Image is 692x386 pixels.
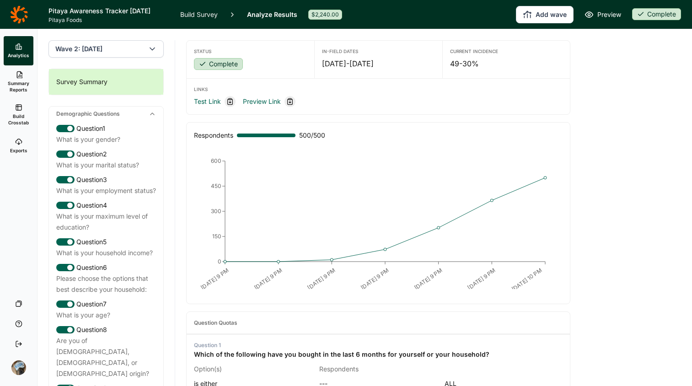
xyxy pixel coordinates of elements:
[7,80,30,93] span: Summary Reports
[466,267,497,291] text: [DATE] 9 PM
[284,96,295,107] div: Copy link
[585,9,621,20] a: Preview
[194,319,237,327] div: Question Quotas
[194,48,307,54] div: Status
[56,335,156,379] div: Are you of [DEMOGRAPHIC_DATA], [DEMOGRAPHIC_DATA], or [DEMOGRAPHIC_DATA] origin?
[4,98,33,131] a: Build Crosstab
[253,267,284,291] text: [DATE] 9 PM
[199,267,230,291] text: [DATE] 9 PM
[194,96,221,107] a: Test Link
[48,5,169,16] h1: Pitaya Awareness Tracker [DATE]
[212,233,221,240] tspan: 150
[4,36,33,65] a: Analytics
[194,349,489,360] div: Which of the following have you bought in the last 6 months for yourself or your household?
[218,258,221,265] tspan: 0
[56,310,156,321] div: What is your age?
[56,185,156,196] div: What is your employment status?
[49,69,163,95] div: Survey Summary
[56,200,156,211] div: Question 4
[8,52,29,59] span: Analytics
[56,160,156,171] div: What is your marital status?
[55,44,102,54] span: Wave 2: [DATE]
[632,8,681,21] button: Complete
[194,342,489,349] div: Question 1
[56,174,156,185] div: Question 3
[56,247,156,258] div: What is your household income?
[56,236,156,247] div: Question 5
[56,123,156,134] div: Question 1
[225,96,236,107] div: Copy link
[450,48,563,54] div: Current Incidence
[194,58,243,71] button: Complete
[56,262,156,273] div: Question 6
[299,130,325,141] span: 500 / 500
[4,65,33,98] a: Summary Reports
[10,147,27,154] span: Exports
[450,58,563,69] div: 49-30%
[56,299,156,310] div: Question 7
[194,364,312,375] div: Option(s)
[308,10,342,20] div: $2,240.00
[7,113,30,126] span: Build Crosstab
[194,86,563,92] div: Links
[322,48,435,54] div: In-Field Dates
[211,182,221,189] tspan: 450
[359,267,390,291] text: [DATE] 9 PM
[56,324,156,335] div: Question 8
[11,360,26,375] img: ocn8z7iqvmiiaveqkfqd.png
[211,157,221,164] tspan: 600
[632,8,681,20] div: Complete
[597,9,621,20] span: Preview
[413,267,444,291] text: [DATE] 9 PM
[211,208,221,214] tspan: 300
[48,40,164,58] button: Wave 2: [DATE]
[56,149,156,160] div: Question 2
[516,6,574,23] button: Add wave
[194,58,243,70] div: Complete
[306,267,337,291] text: [DATE] 9 PM
[510,267,543,292] text: [DATE] 10 PM
[56,134,156,145] div: What is your gender?
[48,16,169,24] span: Pitaya Foods
[319,364,437,375] div: Respondents
[4,131,33,161] a: Exports
[56,273,156,295] div: Please choose the options that best describe your household:
[49,107,163,121] div: Demographic Questions
[56,211,156,233] div: What is your maximum level of education?
[194,130,233,141] div: Respondents
[243,96,281,107] a: Preview Link
[322,58,435,69] div: [DATE] - [DATE]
